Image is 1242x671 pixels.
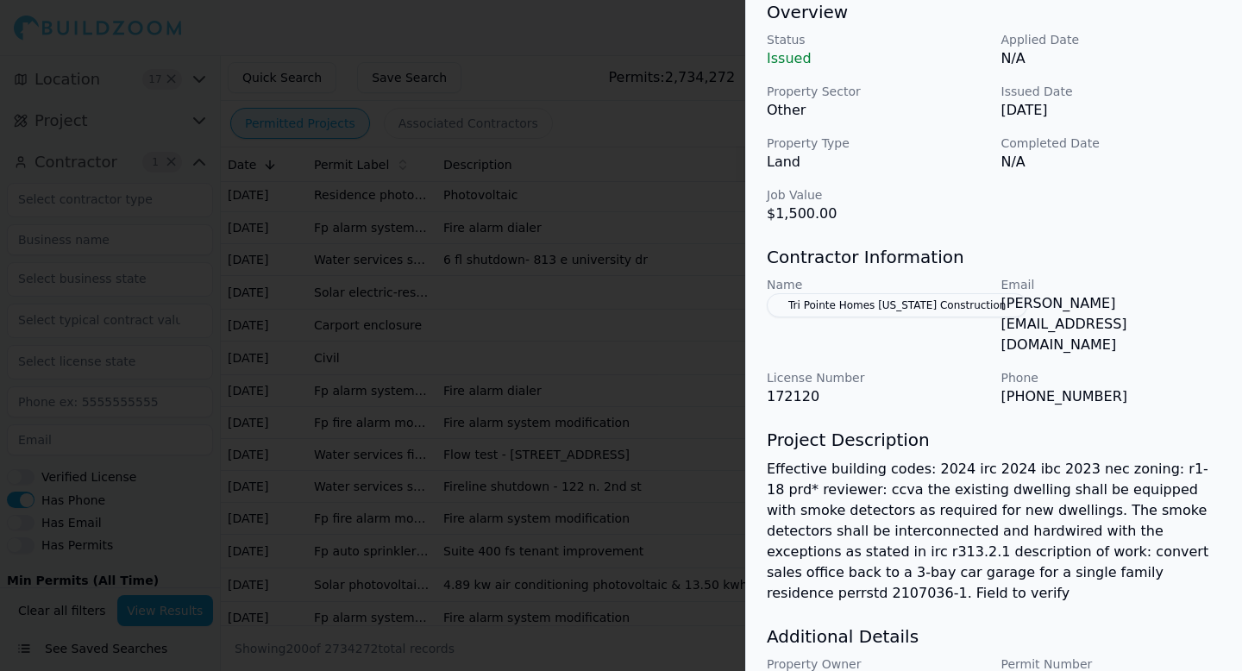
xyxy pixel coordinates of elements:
p: Issued Date [1001,83,1222,100]
p: [PHONE_NUMBER] [1001,386,1222,407]
p: Property Sector [767,83,988,100]
p: Phone [1001,369,1222,386]
p: $1,500.00 [767,204,988,224]
p: [DATE] [1001,100,1222,121]
p: License Number [767,369,988,386]
p: Other [767,100,988,121]
p: N/A [1001,48,1222,69]
p: Completed Date [1001,135,1222,152]
button: Tri Pointe Homes [US_STATE] Construction [767,293,1027,317]
p: Applied Date [1001,31,1222,48]
p: Effective building codes: 2024 irc 2024 ibc 2023 nec zoning: r1-18 prd* reviewer: ccva the existi... [767,459,1221,604]
h3: Contractor Information [767,245,1221,269]
p: Name [767,276,988,293]
p: Issued [767,48,988,69]
p: Email [1001,276,1222,293]
p: Property Type [767,135,988,152]
h3: Project Description [767,428,1221,452]
p: Job Value [767,186,988,204]
p: N/A [1001,152,1222,172]
h3: Additional Details [767,624,1221,649]
p: Status [767,31,988,48]
p: 172120 [767,386,988,407]
p: Land [767,152,988,172]
p: [PERSON_NAME][EMAIL_ADDRESS][DOMAIN_NAME] [1001,293,1222,355]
